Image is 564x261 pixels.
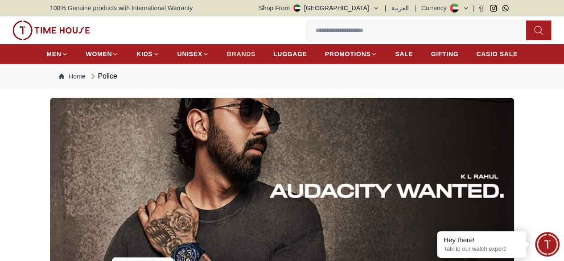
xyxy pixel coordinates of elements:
[50,64,514,89] nav: Breadcrumb
[259,4,379,12] button: Shop From[GEOGRAPHIC_DATA]
[227,46,255,62] a: BRANDS
[502,5,509,12] a: Whatsapp
[325,46,378,62] a: PROMOTIONS
[325,50,371,58] span: PROMOTIONS
[86,46,119,62] a: WOMEN
[293,4,301,12] img: United Arab Emirates
[535,232,560,257] div: Chat Widget
[86,50,112,58] span: WOMEN
[395,50,413,58] span: SALE
[50,4,193,12] span: 100% Genuine products with International Warranty
[273,50,307,58] span: LUGGAGE
[227,50,255,58] span: BRANDS
[473,4,474,12] span: |
[46,46,68,62] a: MEN
[444,245,519,253] p: Talk to our watch expert!
[59,72,85,81] a: Home
[177,46,209,62] a: UNISEX
[12,21,90,40] img: ...
[431,50,458,58] span: GIFTING
[136,46,159,62] a: KIDS
[391,4,409,12] button: العربية
[478,5,485,12] a: Facebook
[476,50,518,58] span: CASIO SALE
[444,236,519,244] div: Hey there!
[490,5,497,12] a: Instagram
[89,71,117,82] div: Police
[414,4,416,12] span: |
[385,4,387,12] span: |
[476,46,518,62] a: CASIO SALE
[177,50,202,58] span: UNISEX
[46,50,61,58] span: MEN
[136,50,152,58] span: KIDS
[431,46,458,62] a: GIFTING
[395,46,413,62] a: SALE
[273,46,307,62] a: LUGGAGE
[421,4,450,12] div: Currency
